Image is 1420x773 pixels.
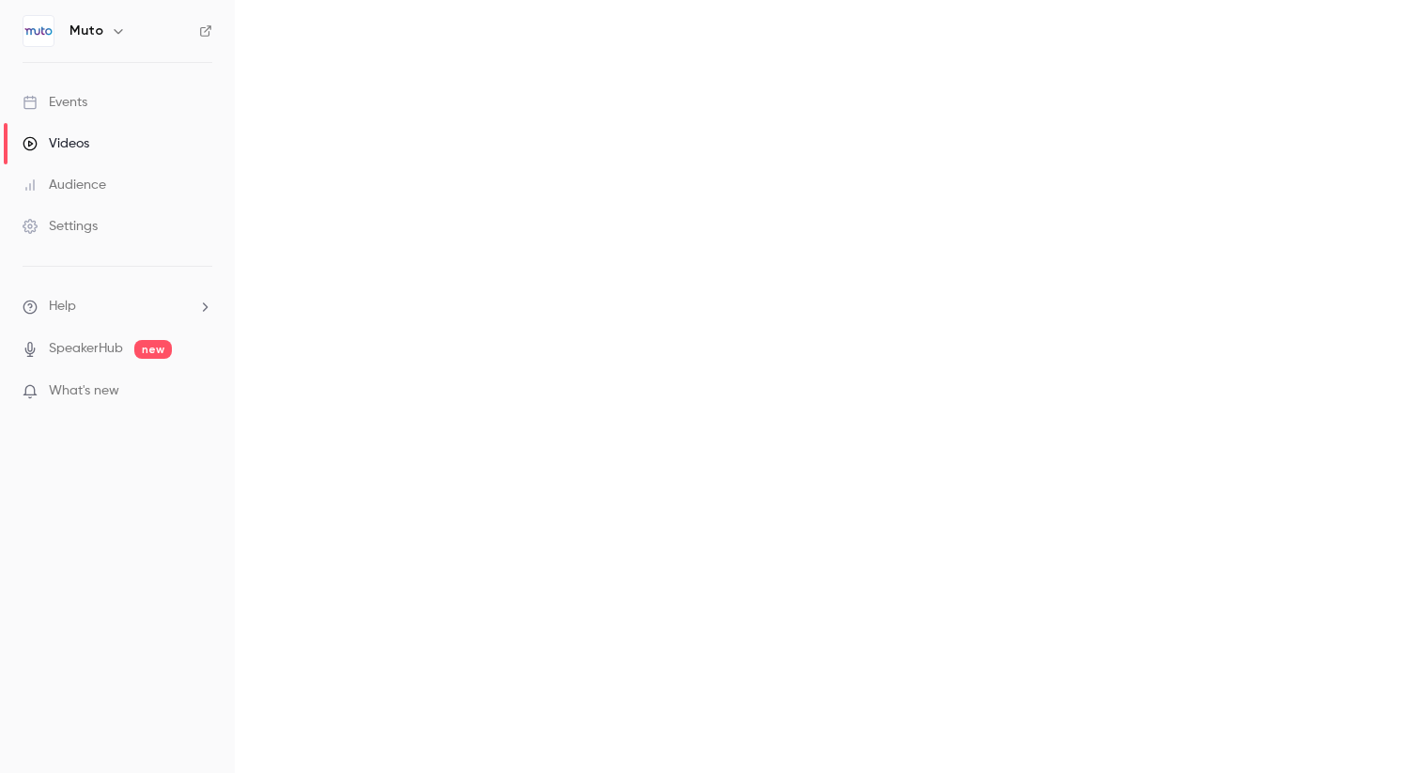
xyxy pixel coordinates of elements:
[23,134,89,153] div: Videos
[49,339,123,359] a: SpeakerHub
[49,381,119,401] span: What's new
[134,340,172,359] span: new
[23,93,87,112] div: Events
[23,16,54,46] img: Muto
[49,297,76,317] span: Help
[23,297,212,317] li: help-dropdown-opener
[23,176,106,194] div: Audience
[69,22,103,40] h6: Muto
[23,217,98,236] div: Settings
